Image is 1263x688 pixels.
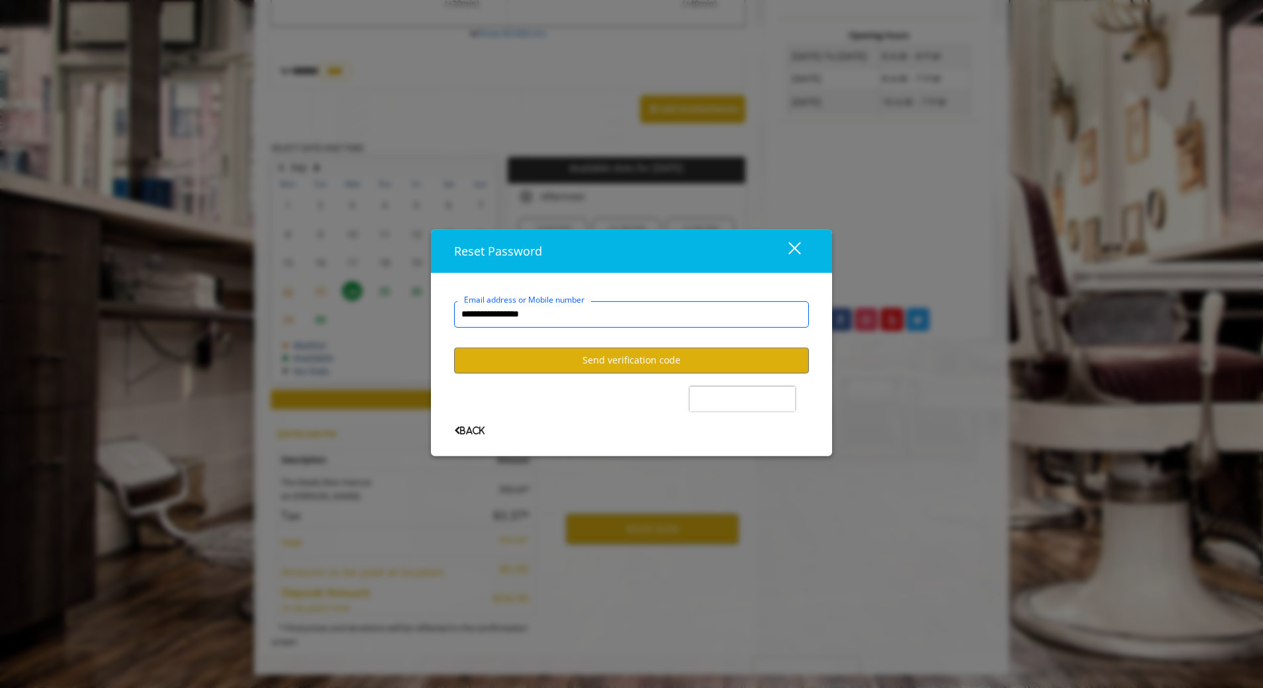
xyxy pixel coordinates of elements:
[764,238,809,265] button: close dialog
[454,301,809,328] input: Email address or Mobile number
[454,426,485,435] span: Back
[773,241,800,261] div: close dialog
[457,293,591,306] label: Email address or Mobile number
[690,387,795,411] iframe: reCAPTCHA
[454,348,809,373] button: Send verification code
[454,243,542,259] span: Reset Password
